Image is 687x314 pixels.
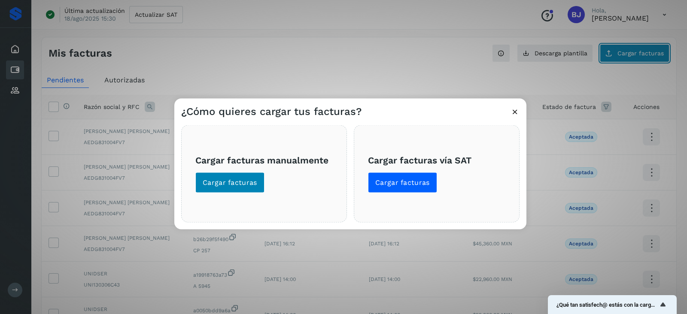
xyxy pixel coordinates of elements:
[181,106,362,118] h3: ¿Cómo quieres cargar tus facturas?
[368,172,437,193] button: Cargar facturas
[195,172,264,193] button: Cargar facturas
[556,302,658,308] span: ¿Qué tan satisfech@ estás con la carga de tus facturas?
[203,178,257,187] span: Cargar facturas
[556,299,668,310] button: Mostrar encuesta - ¿Qué tan satisfech@ estás con la carga de tus facturas?
[368,154,505,165] h3: Cargar facturas vía SAT
[195,154,333,165] h3: Cargar facturas manualmente
[375,178,430,187] span: Cargar facturas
